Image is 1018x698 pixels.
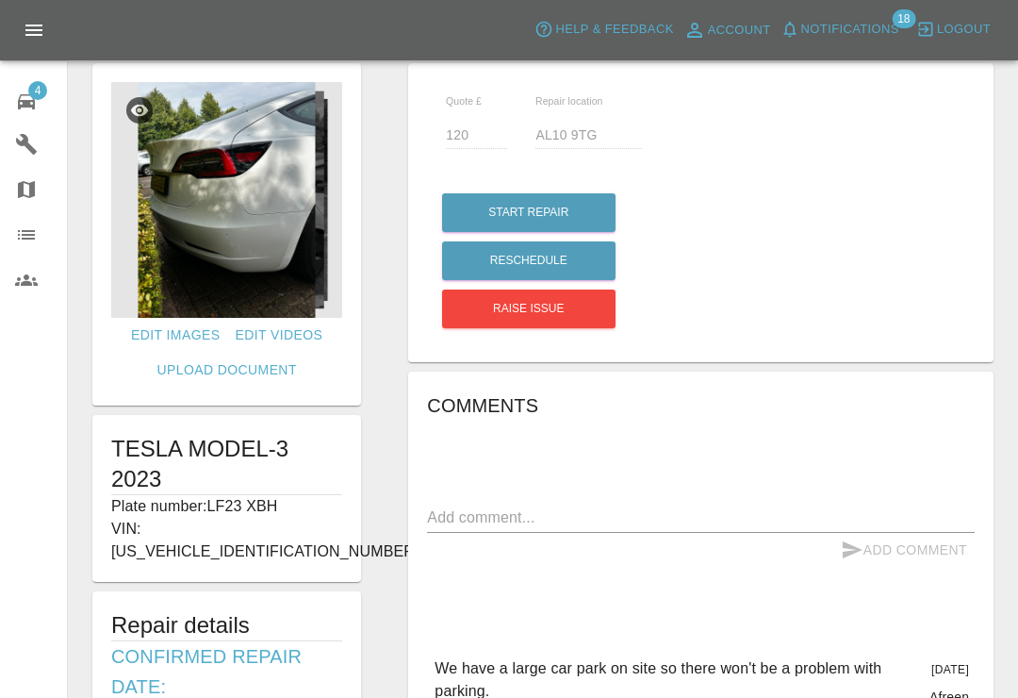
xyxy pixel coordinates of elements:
[111,434,342,494] h1: TESLA MODEL-3 2023
[801,19,899,41] span: Notifications
[937,19,991,41] span: Logout
[535,95,603,107] span: Repair location
[111,610,342,640] h5: Repair details
[442,193,616,232] button: Start Repair
[111,82,342,318] img: 73055140-5b6e-4762-a3df-37b9f94858fb
[442,241,616,280] button: Reschedule
[555,19,673,41] span: Help & Feedback
[427,391,975,421] h6: Comments
[227,318,330,353] a: Edit Videos
[911,15,995,44] button: Logout
[776,15,904,44] button: Notifications
[28,81,47,100] span: 4
[931,663,969,676] span: [DATE]
[679,15,776,45] a: Account
[11,8,57,53] button: Open drawer
[149,353,304,388] a: Upload Document
[892,9,915,28] span: 18
[111,518,342,563] p: VIN: [US_VEHICLE_IDENTIFICATION_NUMBER]
[530,15,678,44] button: Help & Feedback
[446,95,482,107] span: Quote £
[708,20,771,42] span: Account
[442,290,616,328] button: Raise issue
[123,318,227,353] a: Edit Images
[111,495,342,518] p: Plate number: LF23 XBH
